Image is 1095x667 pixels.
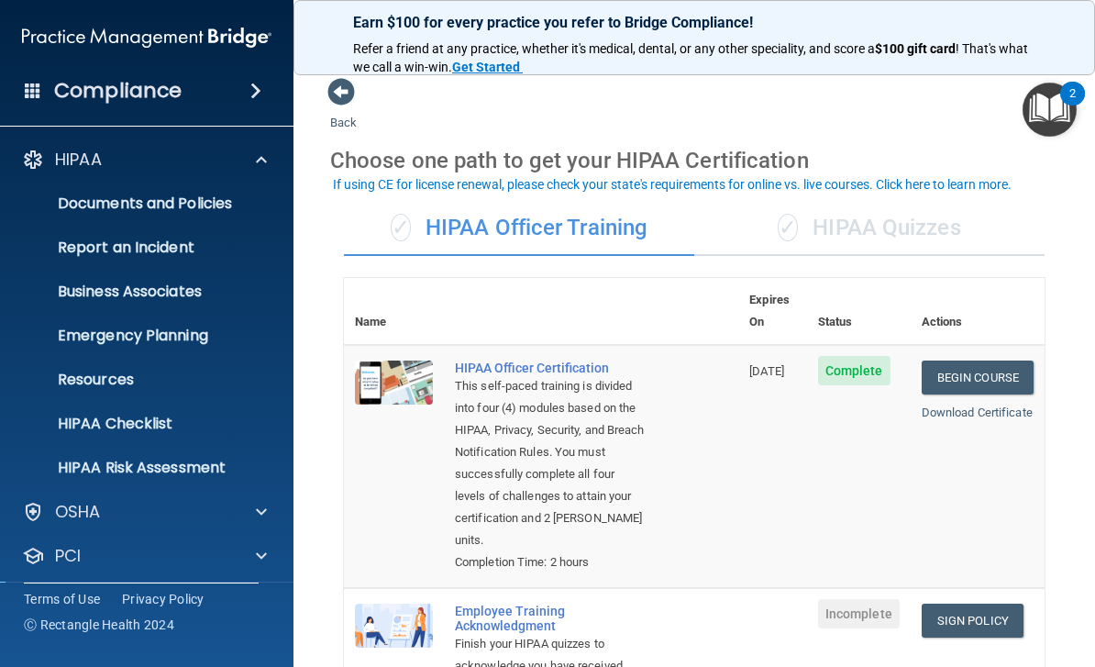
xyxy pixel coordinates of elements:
[12,459,262,477] p: HIPAA Risk Assessment
[22,149,267,171] a: HIPAA
[353,41,875,56] span: Refer a friend at any practice, whether it's medical, dental, or any other speciality, and score a
[333,178,1012,191] div: If using CE for license renewal, please check your state's requirements for online vs. live cours...
[22,501,267,523] a: OSHA
[12,195,262,213] p: Documents and Policies
[818,356,890,385] span: Complete
[344,278,444,345] th: Name
[12,371,262,389] p: Resources
[55,501,101,523] p: OSHA
[330,134,1058,187] div: Choose one path to get your HIPAA Certification
[455,551,647,573] div: Completion Time: 2 hours
[452,60,523,74] a: Get Started
[391,214,411,241] span: ✓
[922,406,1033,419] a: Download Certificate
[55,545,81,567] p: PCI
[22,19,271,56] img: PMB logo
[1023,83,1077,137] button: Open Resource Center, 2 new notifications
[738,278,807,345] th: Expires On
[455,375,647,551] div: This self-paced training is divided into four (4) modules based on the HIPAA, Privacy, Security, ...
[24,590,100,608] a: Terms of Use
[12,415,262,433] p: HIPAA Checklist
[911,278,1045,345] th: Actions
[455,604,647,633] div: Employee Training Acknowledgment
[122,590,205,608] a: Privacy Policy
[54,78,182,104] h4: Compliance
[1069,94,1076,117] div: 2
[807,278,911,345] th: Status
[922,604,1023,638] a: Sign Policy
[452,60,520,74] strong: Get Started
[12,283,262,301] p: Business Associates
[12,239,262,257] p: Report an Incident
[22,545,267,567] a: PCI
[922,361,1034,395] a: Begin Course
[778,214,798,241] span: ✓
[344,201,694,256] div: HIPAA Officer Training
[353,41,1031,74] span: ! That's what we call a win-win.
[55,149,102,171] p: HIPAA
[875,41,956,56] strong: $100 gift card
[24,616,174,634] span: Ⓒ Rectangle Health 2024
[818,599,900,628] span: Incomplete
[694,201,1045,256] div: HIPAA Quizzes
[330,94,357,129] a: Back
[455,361,647,375] a: HIPAA Officer Certification
[12,327,262,345] p: Emergency Planning
[330,175,1014,194] button: If using CE for license renewal, please check your state's requirements for online vs. live cours...
[353,14,1035,31] p: Earn $100 for every practice you refer to Bridge Compliance!
[749,364,784,378] span: [DATE]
